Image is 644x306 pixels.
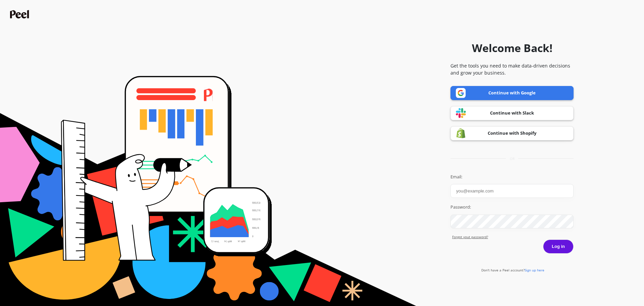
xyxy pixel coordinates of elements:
a: Continue with Slack [450,106,574,120]
span: Sign up here [525,268,544,272]
img: Shopify logo [456,128,466,138]
a: Don't have a Peel account?Sign up here [481,268,544,272]
a: Continue with Shopify [450,126,574,140]
a: Forgot yout password? [452,234,574,239]
h1: Welcome Back! [472,40,552,56]
p: Get the tools you need to make data-driven decisions and grow your business. [450,62,574,76]
label: Email: [450,174,574,180]
a: Continue with Google [450,86,574,100]
div: or [450,156,574,161]
input: you@example.com [450,184,574,198]
label: Password: [450,204,574,211]
img: Peel [10,10,31,18]
img: Slack logo [456,108,466,118]
img: Google logo [456,88,466,98]
button: Log in [543,239,574,254]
